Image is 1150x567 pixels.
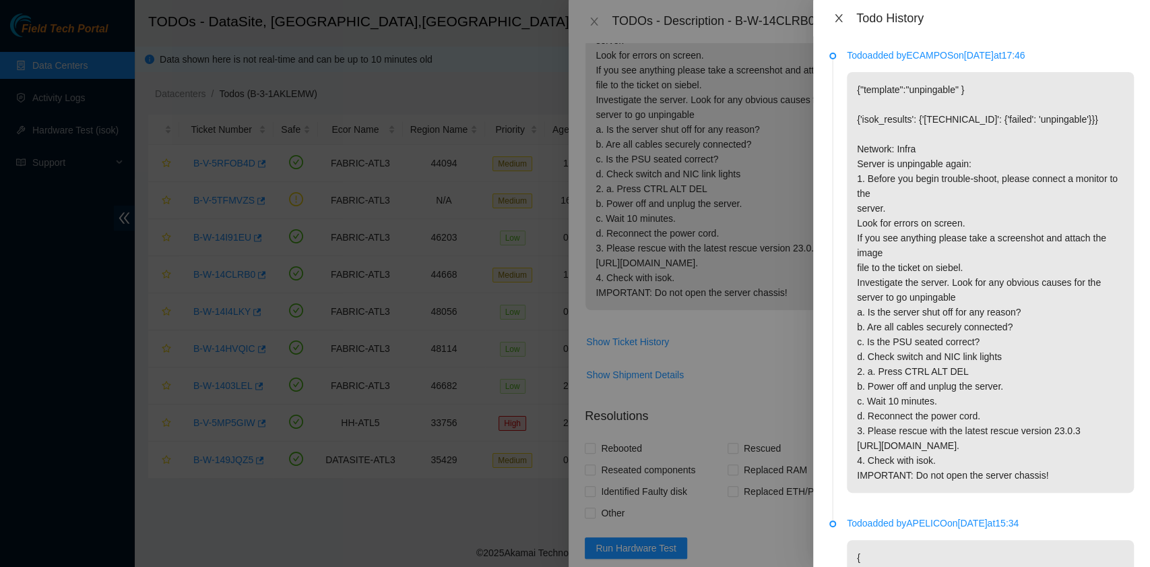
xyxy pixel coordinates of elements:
p: {"template":"unpingable" } {'isok_results': {'[TECHNICAL_ID]': {'failed': 'unpingable'}}} Network... [847,72,1134,493]
p: Todo added by APELICO on [DATE] at 15:34 [847,516,1134,531]
div: Todo History [856,11,1134,26]
p: Todo added by ECAMPOS on [DATE] at 17:46 [847,48,1134,63]
button: Close [829,12,848,25]
span: close [833,13,844,24]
